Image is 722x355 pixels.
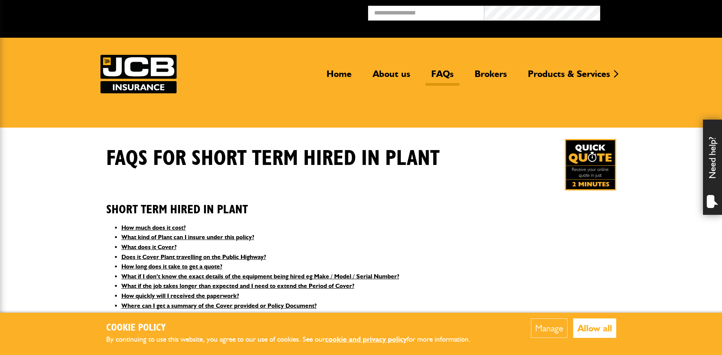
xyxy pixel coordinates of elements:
a: How long does it take to get a quote? [121,263,222,270]
a: Home [321,68,357,86]
a: About us [367,68,416,86]
a: Brokers [469,68,513,86]
a: Products & Services [522,68,616,86]
a: Does it Cover Plant travelling on the Public Highway? [121,253,266,261]
a: How much does it cost? [121,224,186,231]
div: Need help? [703,120,722,215]
a: Is the cover available for Private Individuals as well as Businesses? [121,312,301,319]
button: Broker Login [600,6,716,18]
a: What does it Cover? [121,243,177,251]
img: JCB Insurance Services logo [100,55,177,93]
a: cookie and privacy policy [325,335,407,344]
a: FAQs [426,68,459,86]
h2: Short Term Hired In Plant [106,191,616,217]
button: Allow all [573,318,616,338]
a: Get your insurance quote in just 2-minutes [565,139,616,190]
h2: Cookie Policy [106,322,483,334]
a: JCB Insurance Services [100,55,177,93]
p: By continuing to use this website, you agree to our use of cookies. See our for more information. [106,334,483,345]
button: Manage [531,318,567,338]
a: How quickly will I received the paperwork? [121,292,239,299]
a: What kind of Plant can I insure under this policy? [121,233,254,241]
img: Quick Quote [565,139,616,190]
a: Where can I get a summary of the Cover provided or Policy Document? [121,302,317,309]
a: What if the job takes longer than expected and I need to extend the Period of Cover? [121,282,354,289]
a: What if I don’t know the exact details of the equipment being hired eg Make / Model / Serial Number? [121,273,399,280]
h1: FAQS for Short Term Hired In Plant [106,146,440,171]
